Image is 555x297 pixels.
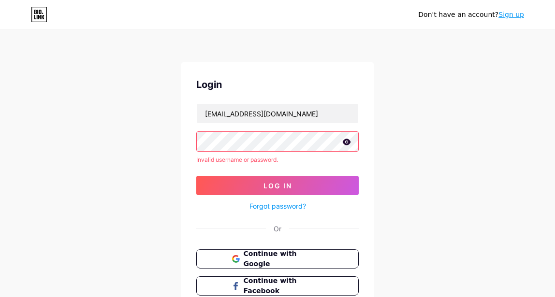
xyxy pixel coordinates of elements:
input: Username [197,104,358,123]
a: Sign up [498,11,524,18]
div: Or [274,224,281,234]
div: Login [196,77,359,92]
span: Continue with Facebook [244,276,323,296]
a: Forgot password? [249,201,306,211]
span: Log In [263,182,292,190]
span: Continue with Google [244,249,323,269]
div: Invalid username or password. [196,156,359,164]
div: Don't have an account? [418,10,524,20]
button: Continue with Facebook [196,276,359,296]
button: Log In [196,176,359,195]
button: Continue with Google [196,249,359,269]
